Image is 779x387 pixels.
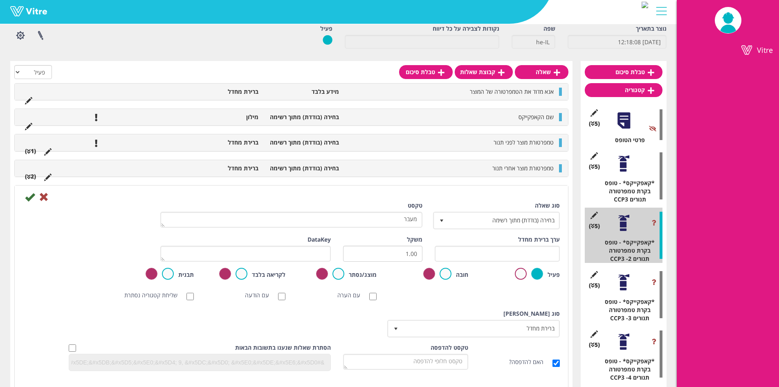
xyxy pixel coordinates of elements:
span: (5 ) [589,341,600,349]
label: עם הודעה [245,291,277,299]
span: טמפרטורת מוצר לפני תנור [494,138,554,146]
label: עם הערה [337,291,368,299]
label: מוצג/נסתר [349,271,377,279]
label: נקודות לצבירה על כל דיווח [433,25,499,33]
label: תבנית [178,271,194,279]
label: נוצר בתאריך [636,25,667,33]
label: סוג שאלה [535,201,560,210]
span: select [388,321,403,336]
li: בחירה (בודדת) מתוך רשימה [263,113,343,121]
label: לקריאה בלבד [252,271,285,279]
label: פעיל [320,25,332,33]
label: ערך ברירת מחדל [518,235,560,244]
span: אנא מדוד את הטמפרטורה של המוצר [470,88,554,95]
input: Hide question based on answer [69,344,76,352]
div: *קאפקייקס* - טופס בקרת טמפרטורה תנורים CCP3 -4 [591,357,662,382]
span: בחירה (בודדת) מתוך רשימה [449,213,559,228]
span: (5 ) [589,222,600,230]
li: בחירה (בודדת) מתוך רשימה [263,164,343,172]
a: שאלה [515,65,568,79]
input: שליחת קטגוריה נסתרת [186,293,194,300]
label: האם להדפסה? [509,358,552,366]
li: מידע בלבד [263,88,343,96]
div: פרטי הטופס [591,136,662,144]
label: הסתרת שאלות שנענו בתשובות הבאות [235,344,331,352]
label: סוג [PERSON_NAME] [503,310,560,318]
span: (5 ) [589,163,600,171]
input: האם להדפסה? [552,360,560,367]
label: טקסט להדפסה [431,344,468,352]
span: (5 ) [589,281,600,290]
li: בחירה (בודדת) מתוך רשימה [263,138,343,147]
a: טבלת סיכום [585,65,662,79]
a: טבלת סיכום [399,65,453,79]
span: ברירת מחדל [403,321,559,336]
label: משקל [407,235,422,244]
a: קבוצת שאלות [455,65,513,79]
textarea: מעבר [160,212,423,228]
label: טקסט [408,201,422,210]
label: שליחת קטגוריה נסתרת [124,291,186,299]
input: &#x5DC;&#x5D3;&#x5D5;&#x5D2;&#x5DE;&#x5D4;: &#x5DC;&#x5D0; &#x5E8;&#x5DC;&#x5D5;&#x5D5;&#x5E0;&#x... [69,356,327,369]
li: (1 ) [21,147,40,155]
li: ברירת מחדל [182,164,263,172]
input: עם הערה [369,293,377,300]
div: *קאפקייקס* - טופס בקרת טמפרטורה תנורים CCP3 -3 [591,298,662,322]
img: yes [323,35,332,45]
li: מילון [182,113,263,121]
label: DataKey [308,235,331,244]
img: 63bc81e7-6da2-4be9-a766-b6d34d0145b3.png [642,2,648,8]
span: select [434,213,449,228]
img: UserPic.png [715,7,741,33]
label: חובה [456,271,468,279]
li: (2 ) [21,172,40,181]
li: ברירת מחדל [182,138,263,147]
span: (5 ) [589,120,600,128]
span: טמפרטורת מוצר אחרי תנור [492,164,554,172]
li: ברירת מחדל [182,88,263,96]
a: Vitre [677,41,779,60]
div: *קאפקייקס* - טופס בקרת טמפרטורה תנורים CCP3 -2 [591,238,662,263]
label: שפה [543,25,555,33]
a: קטגוריה [585,83,662,97]
input: עם הודעה [278,293,285,300]
div: *קאפקייקס* - טופס בקרת טמפרטורה תנורים CCP3 [591,179,662,204]
span: שם הקאפקייקס [519,113,554,121]
label: פעיל [548,271,560,279]
span: Vitre [757,45,773,55]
